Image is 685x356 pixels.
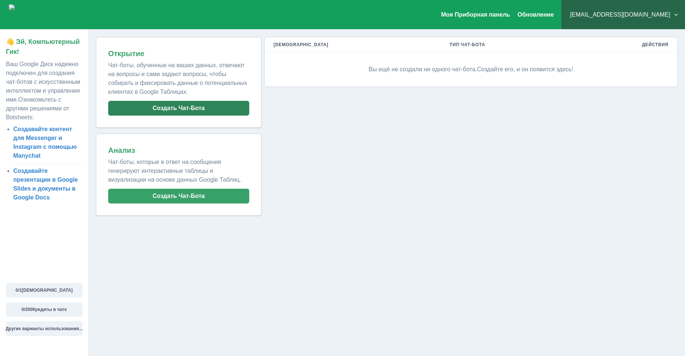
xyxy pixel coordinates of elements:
[108,49,144,58] ya-tr-span: Открытие
[153,105,205,112] ya-tr-span: Создать Чат-Бота
[642,42,668,47] ya-tr-span: Действия
[274,42,328,47] ya-tr-span: [DEMOGRAPHIC_DATA]
[13,168,78,201] a: Создавайте презентации в Google Slides и документы в Google Docs
[6,4,15,25] img: be91839b-3a3e-4aa4-b2af-a74df3a29f5a
[32,307,67,312] ya-tr-span: Кредиты в чате
[6,38,80,55] ya-tr-span: 👋 Эй, Компьютерный Гик!
[517,11,554,18] ya-tr-span: Обновление
[21,307,24,312] ya-tr-span: 0
[6,326,83,331] ya-tr-span: Другие варианты использования...
[18,288,19,293] ya-tr-span: /
[6,302,82,317] button: 0/200Кредиты в чате
[108,101,249,116] button: Создать Чат-Бота
[16,288,18,293] ya-tr-span: 0
[369,66,477,72] ya-tr-span: Вы ещё не создали ни одного чат-бота.
[108,146,135,154] ya-tr-span: Анализ
[13,126,77,159] a: Создавайте контент для Messenger и Instagram с помощью Manychat
[477,66,573,72] ya-tr-span: Создайте его, и он появится здесь!
[25,307,32,312] ya-tr-span: 200
[108,189,249,203] button: Создать Чат-Бота
[22,288,73,293] ya-tr-span: [DEMOGRAPHIC_DATA]
[6,321,82,336] button: Другие варианты использования...
[108,159,241,183] ya-tr-span: Чат-боты, которые в ответ на сообщения генерируют интерактивные таблицы и визуализации на основе ...
[19,288,22,293] ya-tr-span: 1
[6,283,82,298] button: 0/1[DEMOGRAPHIC_DATA]
[6,61,80,103] ya-tr-span: Ваш Google Диск надежно подключен для создания чат-ботов с искусственным интеллектом и управления...
[24,307,25,312] ya-tr-span: /
[567,7,679,22] button: [EMAIL_ADDRESS][DOMAIN_NAME]
[108,62,247,95] ya-tr-span: Чат-боты, обученные на ваших данных, отвечают на вопросы и сами задают вопросы, чтобы собирать и ...
[450,42,485,47] ya-tr-span: Тип Чат-Бота
[441,11,510,18] a: Моя Приборная панель
[6,96,69,120] ya-tr-span: Ознакомьтесь с другими решениями от Botsheets:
